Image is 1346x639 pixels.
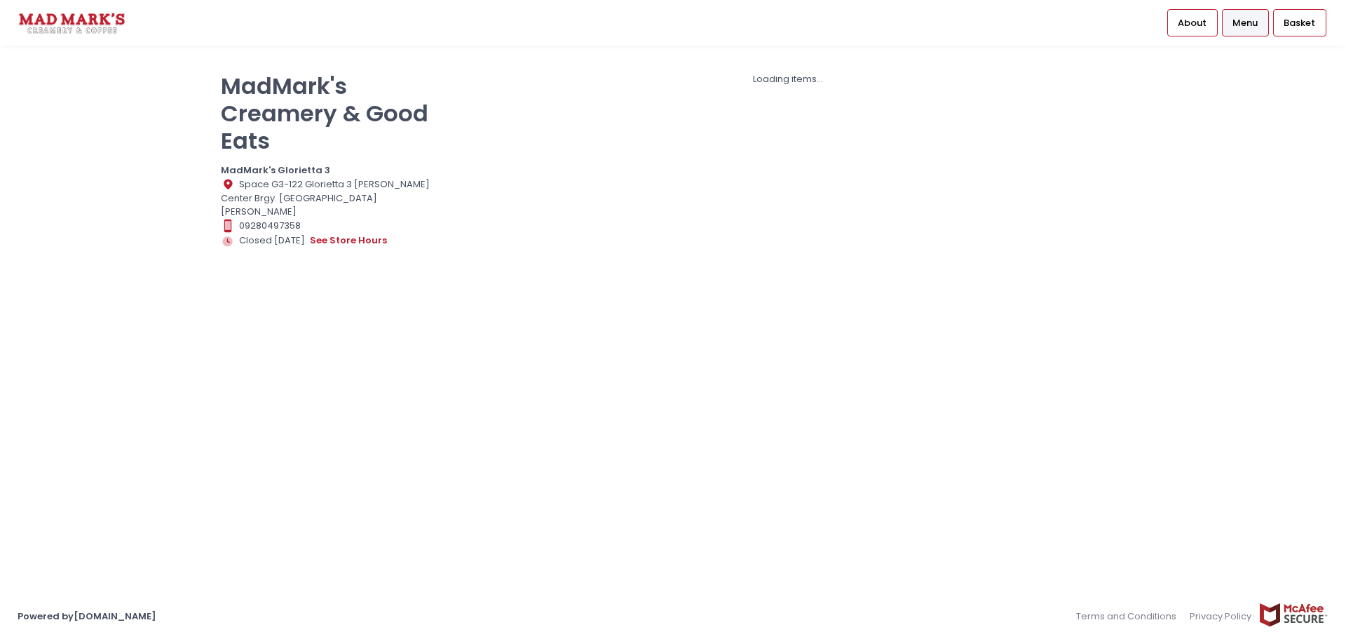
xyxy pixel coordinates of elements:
div: Space G3-122 Glorietta 3 [PERSON_NAME] Center Brgy. [GEOGRAPHIC_DATA][PERSON_NAME] [221,177,434,219]
span: About [1178,16,1206,30]
img: mcafee-secure [1258,603,1328,627]
a: Privacy Policy [1183,603,1259,630]
a: Powered by[DOMAIN_NAME] [18,610,156,623]
b: MadMark's Glorietta 3 [221,163,330,177]
div: Closed [DATE]. [221,233,434,248]
div: 09280497358 [221,219,434,233]
a: Menu [1222,9,1269,36]
p: MadMark's Creamery & Good Eats [221,72,434,154]
span: Menu [1232,16,1258,30]
a: Terms and Conditions [1076,603,1183,630]
div: Loading items... [451,72,1125,86]
img: logo [18,11,126,35]
button: see store hours [309,233,388,248]
a: About [1167,9,1218,36]
span: Basket [1284,16,1315,30]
